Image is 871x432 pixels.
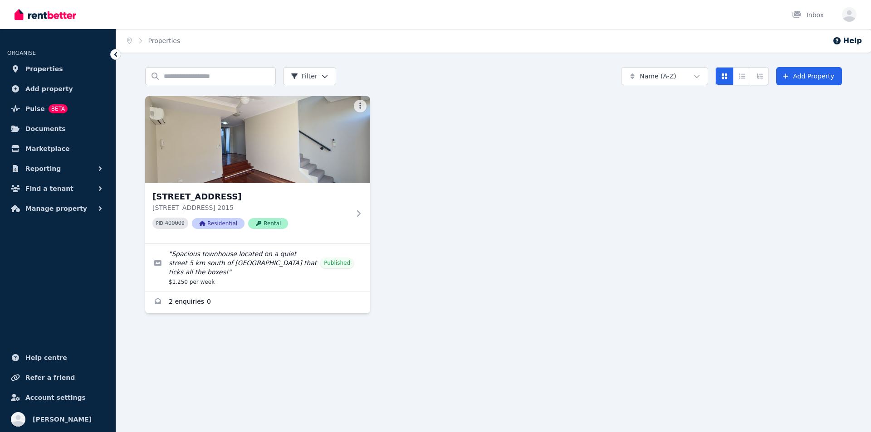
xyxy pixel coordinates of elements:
span: Rental [248,218,288,229]
div: Inbox [792,10,824,19]
div: View options [715,67,769,85]
a: Properties [148,37,181,44]
a: Edit listing: Spacious townhouse located on a quiet street 5 km south of Sydney CBD that ticks al... [145,244,370,291]
span: Help centre [25,352,67,363]
a: Refer a friend [7,369,108,387]
button: Expanded list view [751,67,769,85]
a: Add property [7,80,108,98]
span: BETA [49,104,68,113]
a: PulseBETA [7,100,108,118]
h3: [STREET_ADDRESS] [152,190,350,203]
span: Marketplace [25,143,69,154]
span: Filter [291,72,318,81]
span: Find a tenant [25,183,73,194]
a: Documents [7,120,108,138]
p: [STREET_ADDRESS] 2015 [152,203,350,212]
a: Help centre [7,349,108,367]
span: Add property [25,83,73,94]
a: Account settings [7,388,108,407]
span: Manage property [25,203,87,214]
button: Card view [715,67,734,85]
span: Pulse [25,103,45,114]
button: Compact list view [733,67,751,85]
a: Properties [7,60,108,78]
button: Help [832,35,862,46]
span: Name (A-Z) [640,72,676,81]
span: Documents [25,123,66,134]
button: Filter [283,67,336,85]
a: Add Property [776,67,842,85]
span: ORGANISE [7,50,36,56]
button: Find a tenant [7,180,108,198]
img: 10/161-219 Queen St, Beaconsfield [145,96,370,183]
span: Refer a friend [25,372,75,383]
span: Properties [25,63,63,74]
span: Residential [192,218,245,229]
a: 10/161-219 Queen St, Beaconsfield[STREET_ADDRESS][STREET_ADDRESS] 2015PID 400009ResidentialRental [145,96,370,243]
a: Enquiries for 10/161-219 Queen St, Beaconsfield [145,291,370,313]
span: [PERSON_NAME] [33,414,92,425]
code: 400009 [165,220,185,227]
button: Reporting [7,160,108,178]
img: RentBetter [15,8,76,21]
button: Manage property [7,199,108,218]
span: Reporting [25,163,61,174]
nav: Breadcrumb [116,29,191,53]
button: Name (A-Z) [621,67,708,85]
button: More options [354,100,367,112]
a: Marketplace [7,140,108,158]
small: PID [156,221,163,226]
span: Account settings [25,392,86,403]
